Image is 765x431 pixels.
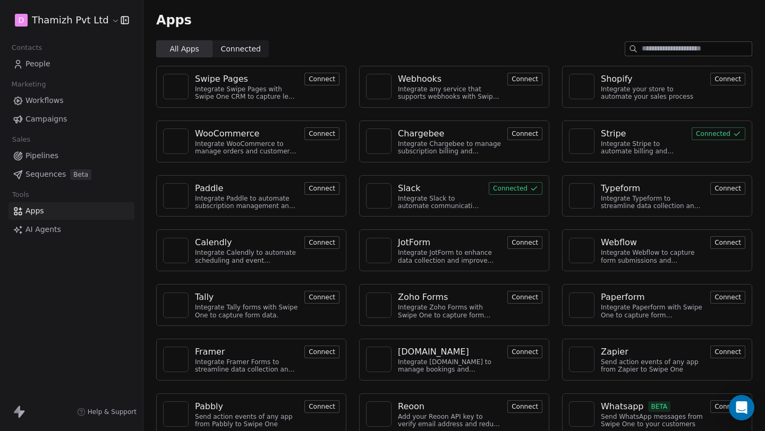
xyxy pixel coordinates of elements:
[195,413,298,428] div: Send action events of any app from Pabbly to Swipe One
[25,150,58,161] span: Pipelines
[398,73,501,85] a: Webhooks
[692,128,745,139] a: Connected
[304,128,339,139] a: Connect
[601,304,704,319] div: Integrate Paperform with Swipe One to capture form submissions.
[168,243,184,258] img: NA
[601,195,704,210] div: Integrate Typeform to streamline data collection and customer engagement.
[371,188,387,204] img: NA
[398,140,501,156] div: Integrate Chargebee to manage subscription billing and customer data.
[168,133,184,149] img: NA
[569,128,594,154] a: NA
[7,187,33,203] span: Tools
[195,236,232,249] div: Calendly
[168,79,184,94] img: NA
[398,291,501,304] a: Zoho Forms
[507,291,542,304] button: Connect
[195,400,223,413] div: Pabbly
[195,127,298,140] a: WooCommerce
[398,182,482,195] a: Slack
[569,74,594,99] a: NA
[195,291,214,304] div: Tally
[163,183,189,209] a: NA
[601,73,704,85] a: Shopify
[398,304,501,319] div: Integrate Zoho Forms with Swipe One to capture form submissions.
[648,401,671,412] span: BETA
[168,188,184,204] img: NA
[371,243,387,258] img: NA
[398,291,448,304] div: Zoho Forms
[371,351,387,367] img: NA
[7,40,47,56] span: Contacts
[710,236,745,249] button: Connect
[195,73,248,85] div: Swipe Pages
[601,127,626,140] div: Stripe
[366,347,392,372] a: NA
[366,292,392,318] a: NA
[710,182,745,195] button: Connect
[32,13,109,27] span: Thamizh Pvt Ltd
[574,188,590,204] img: NA
[168,297,184,313] img: NA
[195,73,298,85] a: Swipe Pages
[601,85,704,101] div: Integrate your store to automate your sales process
[574,79,590,94] img: NA
[569,292,594,318] a: NA
[601,291,645,304] div: Paperform
[8,221,134,238] a: AI Agents
[366,401,392,427] a: NA
[507,127,542,140] button: Connect
[163,292,189,318] a: NA
[70,169,91,180] span: Beta
[569,183,594,209] a: NA
[25,169,66,180] span: Sequences
[304,127,339,140] button: Connect
[710,74,745,84] a: Connect
[77,408,137,416] a: Help & Support
[710,401,745,411] a: Connect
[601,400,704,413] a: WhatsappBETA
[366,128,392,154] a: NA
[601,236,704,249] a: Webflow
[710,347,745,357] a: Connect
[366,74,392,99] a: NA
[398,346,501,358] a: [DOMAIN_NAME]
[569,238,594,263] a: NA
[163,74,189,99] a: NA
[304,73,339,85] button: Connect
[195,236,298,249] a: Calendly
[710,292,745,302] a: Connect
[574,351,590,367] img: NA
[25,224,61,235] span: AI Agents
[398,236,501,249] a: JotForm
[569,401,594,427] a: NA
[13,11,113,29] button: DThamizh Pvt Ltd
[574,297,590,313] img: NA
[507,237,542,247] a: Connect
[304,292,339,302] a: Connect
[398,413,501,428] div: Add your Reoon API key to verify email address and reduce bounces
[398,195,482,210] div: Integrate Slack to automate communication and collaboration.
[601,140,685,156] div: Integrate Stripe to automate billing and payments.
[195,291,298,304] a: Tally
[398,400,424,413] div: Reoon
[601,249,704,264] div: Integrate Webflow to capture form submissions and automate customer engagement.
[601,346,628,358] div: Zapier
[507,346,542,358] button: Connect
[710,291,745,304] button: Connect
[221,44,261,55] span: Connected
[195,304,298,319] div: Integrate Tally forms with Swipe One to capture form data.
[398,182,420,195] div: Slack
[304,183,339,193] a: Connect
[25,205,44,217] span: Apps
[710,73,745,85] button: Connect
[304,291,339,304] button: Connect
[8,92,134,109] a: Workflows
[507,74,542,84] a: Connect
[8,147,134,165] a: Pipelines
[507,292,542,302] a: Connect
[304,347,339,357] a: Connect
[398,358,501,374] div: Integrate [DOMAIN_NAME] to manage bookings and streamline scheduling.
[601,236,637,249] div: Webflow
[195,182,298,195] a: Paddle
[507,347,542,357] a: Connect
